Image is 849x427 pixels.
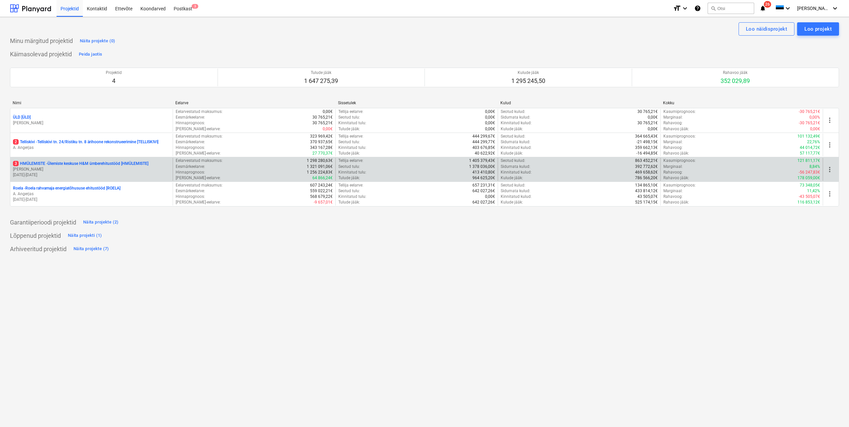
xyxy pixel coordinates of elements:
[485,109,495,115] p: 0,00€
[764,1,771,8] span: 26
[663,120,683,126] p: Rahavoog :
[176,145,205,151] p: Hinnaprognoos :
[13,139,158,145] p: Telliskivi - Telliskivi tn. 24/Ristiku tn. 8 ärihoone rekonstrueerimine [TELLISKIVI]
[635,134,658,139] p: 364 665,43€
[310,145,333,151] p: 343 167,28€
[636,151,658,156] p: -16 494,85€
[10,232,61,240] p: Lõppenud projektid
[797,6,830,11] span: [PERSON_NAME]
[338,109,363,115] p: Tellija eelarve :
[307,158,333,164] p: 1 298 280,63€
[176,120,205,126] p: Hinnaprognoos :
[175,101,333,105] div: Eelarve
[760,4,766,12] i: notifications
[66,230,104,241] button: Näita projekti (1)
[807,139,820,145] p: 22,76%
[635,188,658,194] p: 433 814,12€
[501,183,525,188] p: Seotud kulud :
[310,134,333,139] p: 323 969,42€
[501,145,532,151] p: Kinnitatud kulud :
[797,175,820,181] p: 178 059,00€
[472,188,495,194] p: 642 027,26€
[77,49,104,60] button: Peida jaotis
[176,194,205,200] p: Hinnaprognoos :
[485,126,495,132] p: 0,00€
[13,197,170,203] p: [DATE] - [DATE]
[338,126,360,132] p: Tulude jääk :
[663,151,689,156] p: Rahavoo jääk :
[826,190,834,198] span: more_vert
[10,50,72,58] p: Käimasolevad projektid
[663,200,689,205] p: Rahavoo jääk :
[799,170,820,175] p: -56 247,83€
[176,158,223,164] p: Eelarvestatud maksumus :
[501,151,523,156] p: Kulude jääk :
[501,134,525,139] p: Seotud kulud :
[338,158,363,164] p: Tellija eelarve :
[13,161,148,167] p: HMÜLEMISTE - Ülemiste keskuse H&M ümberehitustööd [HMÜLEMISTE]
[826,116,834,124] span: more_vert
[500,101,658,105] div: Kulud
[663,183,696,188] p: Kasumiprognoos :
[800,151,820,156] p: 57 117,77€
[312,115,333,120] p: 30 765,21€
[13,101,170,105] div: Nimi
[681,4,689,12] i: keyboard_arrow_down
[797,134,820,139] p: 101 132,49€
[176,115,205,120] p: Eesmärkeelarve :
[663,139,683,145] p: Marginaal :
[312,120,333,126] p: 30 765,21€
[323,109,333,115] p: 0,00€
[799,194,820,200] p: -43 505,07€
[663,126,689,132] p: Rahavoo jääk :
[10,218,76,226] p: Garantiiperioodi projektid
[663,194,683,200] p: Rahavoog :
[13,145,170,151] p: A. Angerjas
[635,183,658,188] p: 134 865,10€
[10,37,73,45] p: Minu märgitud projektid
[708,3,754,14] button: Otsi
[310,183,333,188] p: 607 243,24€
[323,126,333,132] p: 0,00€
[338,200,360,205] p: Tulude jääk :
[13,167,170,172] p: [PERSON_NAME]
[663,158,696,164] p: Kasumiprognoos :
[338,120,366,126] p: Kinnitatud tulu :
[739,22,794,36] button: Loo näidisprojekt
[10,245,67,253] p: Arhiveeritud projektid
[13,115,170,126] div: ÜLD [ÜLD][PERSON_NAME]
[472,175,495,181] p: 964 625,20€
[663,101,820,105] div: Kokku
[13,139,19,145] span: 2
[663,115,683,120] p: Marginaal :
[721,77,750,85] p: 352 029,89
[673,4,681,12] i: format_size
[635,170,658,175] p: 469 658,62€
[176,109,223,115] p: Eelarvestatud maksumus :
[338,188,360,194] p: Seotud tulu :
[663,109,696,115] p: Kasumiprognoos :
[721,70,750,76] p: Rahavoo jääk
[338,145,366,151] p: Kinnitatud tulu :
[106,77,122,85] p: 4
[637,109,658,115] p: 30 765,21€
[694,4,701,12] i: Abikeskus
[635,158,658,164] p: 863 452,21€
[799,120,820,126] p: -30 765,21€
[501,170,532,175] p: Kinnitatud kulud :
[307,164,333,170] p: 1 321 091,06€
[485,115,495,120] p: 0,00€
[176,126,221,132] p: [PERSON_NAME]-eelarve :
[13,161,170,178] div: 3HMÜLEMISTE -Ülemiste keskuse H&M ümberehitustööd [HMÜLEMISTE][PERSON_NAME][DATE]-[DATE]
[472,134,495,139] p: 444 299,67€
[663,134,696,139] p: Kasumiprognoos :
[648,126,658,132] p: 0,00€
[82,217,120,228] button: Näita projekte (2)
[809,115,820,120] p: 0,00%
[338,175,360,181] p: Tulude jääk :
[648,115,658,120] p: 0,00€
[635,145,658,151] p: 359 662,13€
[511,77,545,85] p: 1 295 245,50
[637,120,658,126] p: 30 765,21€
[804,25,832,33] div: Loo projekt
